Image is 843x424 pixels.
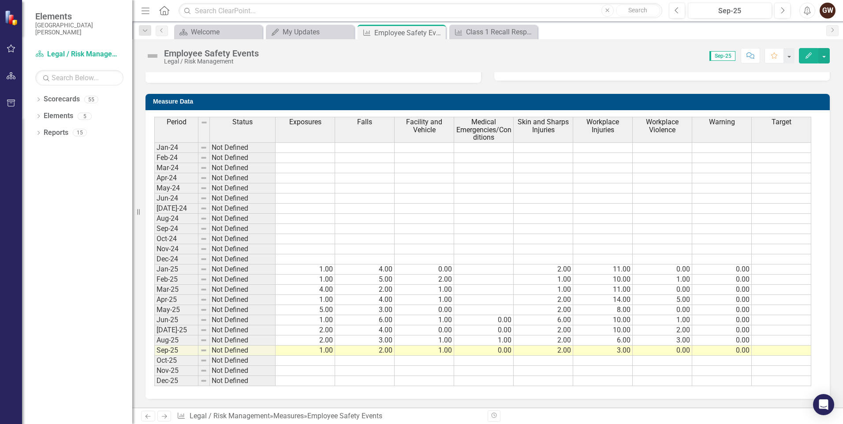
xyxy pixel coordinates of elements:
[692,346,752,356] td: 0.00
[154,325,198,335] td: [DATE]-25
[335,335,395,346] td: 3.00
[44,128,68,138] a: Reports
[200,164,207,171] img: 8DAGhfEEPCf229AAAAAElFTkSuQmCC
[210,153,276,163] td: Not Defined
[276,335,335,346] td: 2.00
[200,256,207,263] img: 8DAGhfEEPCf229AAAAAElFTkSuQmCC
[395,264,454,275] td: 0.00
[200,185,207,192] img: 8DAGhfEEPCf229AAAAAElFTkSuQmCC
[177,411,481,421] div: » »
[44,94,80,104] a: Scorecards
[692,335,752,346] td: 0.00
[154,376,198,386] td: Dec-25
[335,295,395,305] td: 4.00
[456,118,511,141] span: Medical Emergencies/Conditions
[335,285,395,295] td: 2.00
[200,215,207,222] img: 8DAGhfEEPCf229AAAAAElFTkSuQmCC
[210,224,276,234] td: Not Defined
[268,26,352,37] a: My Updates
[335,264,395,275] td: 4.00
[276,325,335,335] td: 2.00
[154,254,198,264] td: Dec-24
[210,325,276,335] td: Not Defined
[514,346,573,356] td: 2.00
[709,51,735,61] span: Sep-25
[813,394,834,415] div: Open Intercom Messenger
[691,6,769,16] div: Sep-25
[692,295,752,305] td: 0.00
[709,118,735,126] span: Warning
[200,144,207,151] img: 8DAGhfEEPCf229AAAAAElFTkSuQmCC
[154,346,198,356] td: Sep-25
[200,347,207,354] img: 8DAGhfEEPCf229AAAAAElFTkSuQmCC
[154,366,198,376] td: Nov-25
[210,163,276,173] td: Not Defined
[276,285,335,295] td: 4.00
[514,335,573,346] td: 2.00
[276,264,335,275] td: 1.00
[633,346,692,356] td: 0.00
[515,118,571,134] span: Skin and Sharps Injuries
[374,27,444,38] div: Employee Safety Events
[634,118,690,134] span: Workplace Violence
[820,3,836,19] div: GW
[573,346,633,356] td: 3.00
[154,295,198,305] td: Apr-25
[616,4,660,17] button: Search
[210,275,276,285] td: Not Defined
[395,305,454,315] td: 0.00
[395,295,454,305] td: 1.00
[200,377,207,384] img: 8DAGhfEEPCf229AAAAAElFTkSuQmCC
[210,204,276,214] td: Not Defined
[210,295,276,305] td: Not Defined
[692,325,752,335] td: 0.00
[573,325,633,335] td: 10.00
[395,325,454,335] td: 0.00
[454,335,514,346] td: 1.00
[154,305,198,315] td: May-25
[154,214,198,224] td: Aug-24
[210,234,276,244] td: Not Defined
[273,412,304,420] a: Measures
[514,264,573,275] td: 2.00
[276,295,335,305] td: 1.00
[633,335,692,346] td: 3.00
[190,412,270,420] a: Legal / Risk Management
[692,305,752,315] td: 0.00
[573,305,633,315] td: 8.00
[154,285,198,295] td: Mar-25
[276,275,335,285] td: 1.00
[210,356,276,366] td: Not Defined
[628,7,647,14] span: Search
[154,335,198,346] td: Aug-25
[573,335,633,346] td: 6.00
[357,118,372,126] span: Falls
[210,142,276,153] td: Not Defined
[692,275,752,285] td: 0.00
[200,266,207,273] img: 8DAGhfEEPCf229AAAAAElFTkSuQmCC
[210,214,276,224] td: Not Defined
[395,285,454,295] td: 1.00
[200,225,207,232] img: 8DAGhfEEPCf229AAAAAElFTkSuQmCC
[210,244,276,254] td: Not Defined
[154,193,198,204] td: Jun-24
[210,173,276,183] td: Not Defined
[335,346,395,356] td: 2.00
[154,275,198,285] td: Feb-25
[154,183,198,193] td: May-24
[633,285,692,295] td: 0.00
[153,98,825,105] h3: Measure Data
[454,346,514,356] td: 0.00
[210,264,276,275] td: Not Defined
[154,142,198,153] td: Jan-24
[335,275,395,285] td: 5.00
[200,286,207,293] img: 8DAGhfEEPCf229AAAAAElFTkSuQmCC
[154,244,198,254] td: Nov-24
[191,26,260,37] div: Welcome
[200,306,207,313] img: 8DAGhfEEPCf229AAAAAElFTkSuQmCC
[145,49,160,63] img: Not Defined
[210,254,276,264] td: Not Defined
[283,26,352,37] div: My Updates
[633,305,692,315] td: 0.00
[232,118,253,126] span: Status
